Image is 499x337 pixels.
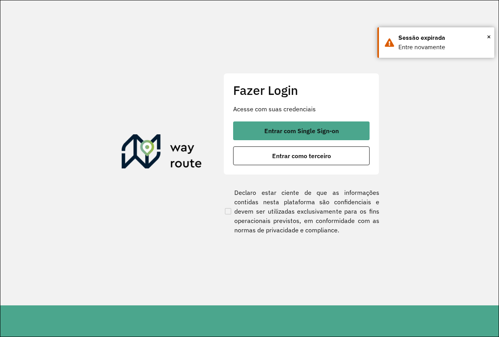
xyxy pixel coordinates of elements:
p: Acesse com suas credenciais [233,104,370,114]
button: Close [487,31,491,43]
h2: Fazer Login [233,83,370,98]
span: Entrar como terceiro [272,153,331,159]
div: Entre novamente [398,43,488,52]
button: button [233,121,370,140]
label: Declaro estar ciente de que as informações contidas nesta plataforma são confidenciais e devem se... [223,188,379,235]
img: Roteirizador AmbevTech [122,134,202,172]
span: × [487,31,491,43]
span: Entrar com Single Sign-on [264,128,339,134]
div: Sessão expirada [398,33,488,43]
button: button [233,146,370,165]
